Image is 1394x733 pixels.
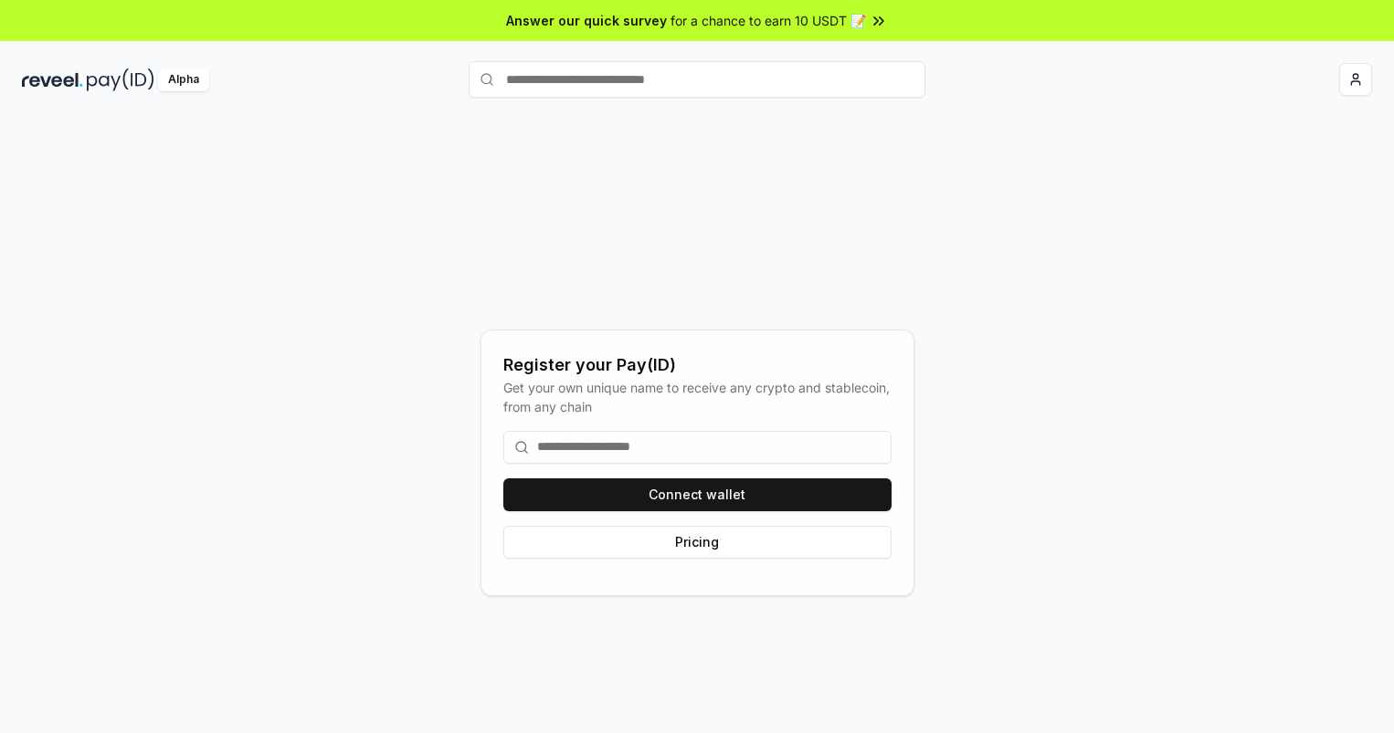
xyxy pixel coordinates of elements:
div: Get your own unique name to receive any crypto and stablecoin, from any chain [503,378,892,416]
button: Pricing [503,526,892,559]
div: Alpha [158,68,209,91]
span: Answer our quick survey [506,11,667,30]
div: Register your Pay(ID) [503,352,892,378]
img: reveel_dark [22,68,83,91]
span: for a chance to earn 10 USDT 📝 [671,11,866,30]
img: pay_id [87,68,154,91]
button: Connect wallet [503,478,892,511]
